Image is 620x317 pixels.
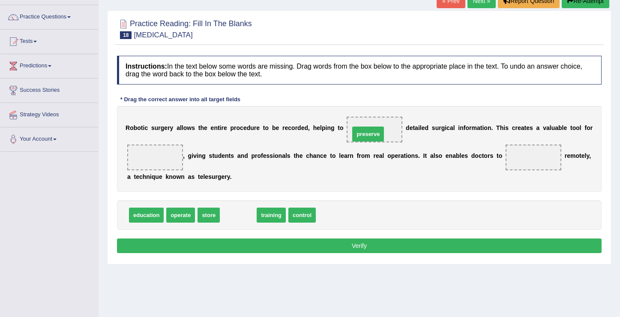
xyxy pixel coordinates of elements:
b: u [155,173,159,180]
b: e [164,124,168,131]
b: r [469,124,471,131]
b: c [144,124,148,131]
b: e [300,152,303,159]
b: o [130,124,134,131]
b: a [344,152,347,159]
b: b [272,124,276,131]
b: t [404,152,406,159]
b: r [347,152,350,159]
b: o [332,152,336,159]
b: d [244,152,248,159]
b: r [565,152,567,159]
b: o [576,124,580,131]
b: u [250,124,254,131]
b: I [423,152,425,159]
b: h [313,124,317,131]
b: , [308,124,310,131]
b: t [482,152,484,159]
b: a [477,124,480,131]
b: o [275,152,279,159]
b: s [464,152,468,159]
b: a [188,173,192,180]
b: e [581,152,585,159]
span: operate [166,208,195,223]
b: t [330,152,332,159]
b: c [512,124,515,131]
b: l [285,152,287,159]
a: Tests [0,30,98,51]
b: s [270,152,273,159]
b: r [234,124,236,131]
b: i [197,152,198,159]
b: n [181,173,185,180]
b: l [580,124,581,131]
b: e [317,124,320,131]
b: a [450,124,453,131]
b: s [231,152,234,159]
b: n [146,173,150,180]
b: a [521,124,524,131]
b: u [212,173,216,180]
b: e [422,124,425,131]
b: a [313,152,317,159]
b: T [496,124,500,131]
b: e [224,124,227,131]
span: Drop target [127,145,183,170]
b: f [464,124,466,131]
span: store [198,208,220,223]
b: t [524,124,527,131]
b: c [320,152,323,159]
b: t [134,173,136,180]
b: t [141,124,143,131]
b: h [500,124,504,131]
a: Your Account [0,127,98,149]
b: n [316,152,320,159]
b: s [287,152,291,159]
b: r [590,124,593,131]
b: l [562,124,564,131]
b: h [143,173,147,180]
b: s [490,152,493,159]
b: r [398,152,400,159]
b: h [296,152,300,159]
b: e [136,173,139,180]
b: e [243,124,247,131]
b: h [200,124,204,131]
b: o [484,124,488,131]
b: s [192,124,195,131]
b: i [143,124,144,131]
button: Verify [117,239,602,253]
a: Strategy Videos [0,103,98,124]
b: y [170,124,174,131]
span: training [257,208,286,223]
b: e [222,173,225,180]
b: l [383,152,384,159]
b: u [435,124,439,131]
b: . [230,173,232,180]
b: n [279,152,282,159]
b: s [415,152,418,159]
b: o [438,152,442,159]
b: o [387,152,391,159]
b: a [536,124,540,131]
b: . [418,152,420,159]
b: g [188,152,192,159]
b: e [410,124,413,131]
b: t [212,152,214,159]
b: p [231,124,234,131]
b: o [173,173,177,180]
b: r [488,152,490,159]
b: u [214,152,218,159]
span: 18 [120,31,132,39]
b: o [137,124,141,131]
b: t [294,152,296,159]
b: k [165,173,169,180]
b: c [139,173,143,180]
b: e [567,152,570,159]
b: r [359,152,361,159]
span: control [288,208,316,223]
b: p [391,152,395,159]
b: d [247,124,251,131]
span: Drop target [347,117,402,142]
b: e [159,173,162,180]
